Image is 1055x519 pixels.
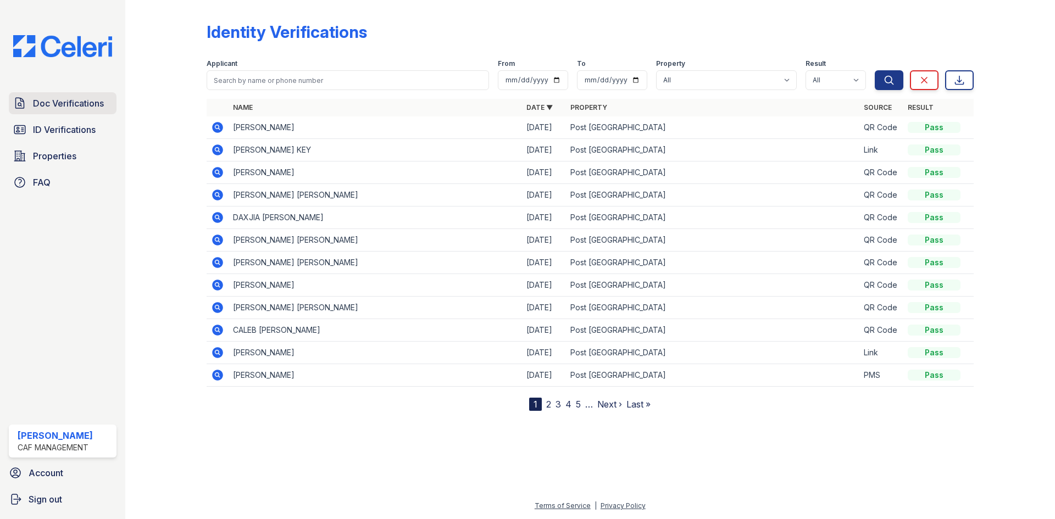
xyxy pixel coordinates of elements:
td: CALEB [PERSON_NAME] [229,319,522,342]
div: Pass [908,122,960,133]
a: Property [570,103,607,111]
a: Sign out [4,488,121,510]
td: [PERSON_NAME] KEY [229,139,522,161]
td: [DATE] [522,364,566,387]
td: [PERSON_NAME] [229,161,522,184]
td: [PERSON_NAME] [PERSON_NAME] [229,229,522,252]
a: Date ▼ [526,103,553,111]
td: QR Code [859,184,903,207]
div: Pass [908,167,960,178]
a: Properties [9,145,116,167]
div: Identity Verifications [207,22,367,42]
td: Post [GEOGRAPHIC_DATA] [566,116,859,139]
td: DAXJIA [PERSON_NAME] [229,207,522,229]
div: Pass [908,235,960,245]
a: 4 [565,399,571,410]
td: [DATE] [522,342,566,364]
td: Post [GEOGRAPHIC_DATA] [566,229,859,252]
a: 5 [576,399,581,410]
td: [PERSON_NAME] [229,116,522,139]
td: [DATE] [522,161,566,184]
td: [DATE] [522,139,566,161]
td: Post [GEOGRAPHIC_DATA] [566,252,859,274]
label: From [498,59,515,68]
td: QR Code [859,229,903,252]
div: Pass [908,189,960,200]
td: [PERSON_NAME] [229,342,522,364]
td: [DATE] [522,297,566,319]
td: Post [GEOGRAPHIC_DATA] [566,207,859,229]
a: Result [908,103,934,111]
a: 2 [546,399,551,410]
td: Post [GEOGRAPHIC_DATA] [566,184,859,207]
td: [PERSON_NAME] [229,274,522,297]
label: Property [656,59,685,68]
td: [DATE] [522,319,566,342]
span: Doc Verifications [33,97,104,110]
td: QR Code [859,297,903,319]
td: QR Code [859,274,903,297]
td: Post [GEOGRAPHIC_DATA] [566,297,859,319]
div: 1 [529,398,542,411]
div: Pass [908,302,960,313]
td: [PERSON_NAME] [229,364,522,387]
span: … [585,398,593,411]
a: Next › [597,399,622,410]
td: [DATE] [522,184,566,207]
div: Pass [908,144,960,155]
td: QR Code [859,161,903,184]
span: Account [29,466,63,479]
td: QR Code [859,319,903,342]
a: Last » [626,399,651,410]
a: Source [864,103,892,111]
label: Result [806,59,826,68]
a: Account [4,462,121,484]
td: Link [859,139,903,161]
td: QR Code [859,116,903,139]
td: PMS [859,364,903,387]
div: | [595,501,597,510]
img: CE_Logo_Blue-a8612792a0a2168367f1c8372b55b34899dd931a85d93a1a3d3e32e68fde9ad4.png [4,35,121,57]
a: Privacy Policy [601,501,646,510]
a: Doc Verifications [9,92,116,114]
td: Post [GEOGRAPHIC_DATA] [566,274,859,297]
a: FAQ [9,171,116,193]
td: Post [GEOGRAPHIC_DATA] [566,364,859,387]
input: Search by name or phone number [207,70,489,90]
div: Pass [908,347,960,358]
td: Post [GEOGRAPHIC_DATA] [566,161,859,184]
a: Terms of Service [535,501,591,510]
a: Name [233,103,253,111]
span: ID Verifications [33,123,96,136]
td: [PERSON_NAME] [PERSON_NAME] [229,252,522,274]
td: [DATE] [522,207,566,229]
a: ID Verifications [9,119,116,141]
label: Applicant [207,59,237,68]
div: Pass [908,280,960,291]
span: Properties [33,149,76,163]
td: QR Code [859,207,903,229]
span: Sign out [29,493,62,506]
td: [DATE] [522,274,566,297]
div: Pass [908,325,960,336]
td: [DATE] [522,252,566,274]
div: [PERSON_NAME] [18,429,93,442]
div: Pass [908,257,960,268]
label: To [577,59,586,68]
div: Pass [908,212,960,223]
td: [DATE] [522,229,566,252]
td: QR Code [859,252,903,274]
div: CAF Management [18,442,93,453]
a: 3 [556,399,561,410]
td: Post [GEOGRAPHIC_DATA] [566,139,859,161]
td: [PERSON_NAME] [PERSON_NAME] [229,184,522,207]
td: Post [GEOGRAPHIC_DATA] [566,319,859,342]
td: [PERSON_NAME] [PERSON_NAME] [229,297,522,319]
td: [DATE] [522,116,566,139]
td: Link [859,342,903,364]
td: Post [GEOGRAPHIC_DATA] [566,342,859,364]
div: Pass [908,370,960,381]
span: FAQ [33,176,51,189]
